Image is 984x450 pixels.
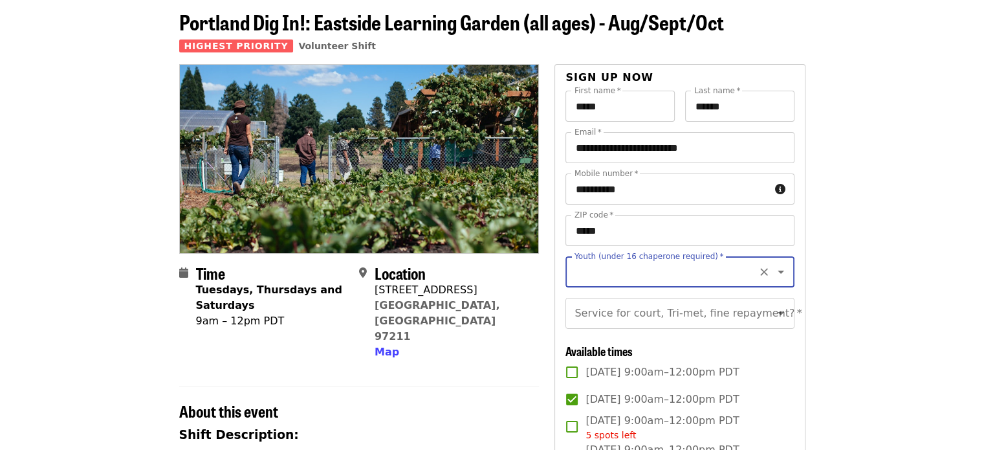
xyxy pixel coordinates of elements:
[565,71,653,84] span: Sign up now
[772,304,790,322] button: Open
[375,282,529,298] div: [STREET_ADDRESS]
[179,399,278,422] span: About this event
[375,344,399,360] button: Map
[375,262,426,284] span: Location
[585,365,739,380] span: [DATE] 9:00am–12:00pm PDT
[574,253,723,260] label: Youth (under 16 chaperone required)
[565,215,794,246] input: ZIP code
[196,262,225,284] span: Time
[565,132,794,163] input: Email
[772,263,790,281] button: Open
[755,263,773,281] button: Clear
[375,346,399,358] span: Map
[179,267,188,279] i: calendar icon
[585,392,739,407] span: [DATE] 9:00am–12:00pm PDT
[179,39,294,52] span: Highest Priority
[694,87,740,95] label: Last name
[298,41,376,51] a: Volunteer Shift
[565,91,675,122] input: First name
[585,413,739,442] span: [DATE] 9:00am–12:00pm PDT
[179,6,724,37] span: Portland Dig In!: Eastside Learning Garden (all ages) - Aug/Sept/Oct
[196,313,349,329] div: 9am – 12pm PDT
[585,430,636,440] span: 5 spots left
[775,183,785,196] i: circle-info icon
[574,170,638,177] label: Mobile number
[685,91,794,122] input: Last name
[196,284,342,311] strong: Tuesdays, Thursdays and Saturdays
[375,299,500,343] a: [GEOGRAPHIC_DATA], [GEOGRAPHIC_DATA] 97211
[565,174,769,205] input: Mobile number
[574,87,621,95] label: First name
[180,65,539,253] img: Portland Dig In!: Eastside Learning Garden (all ages) - Aug/Sept/Oct organized by Oregon Food Bank
[179,428,299,442] strong: Shift Description:
[565,343,633,359] span: Available times
[574,128,602,136] label: Email
[359,267,367,279] i: map-marker-alt icon
[574,211,613,219] label: ZIP code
